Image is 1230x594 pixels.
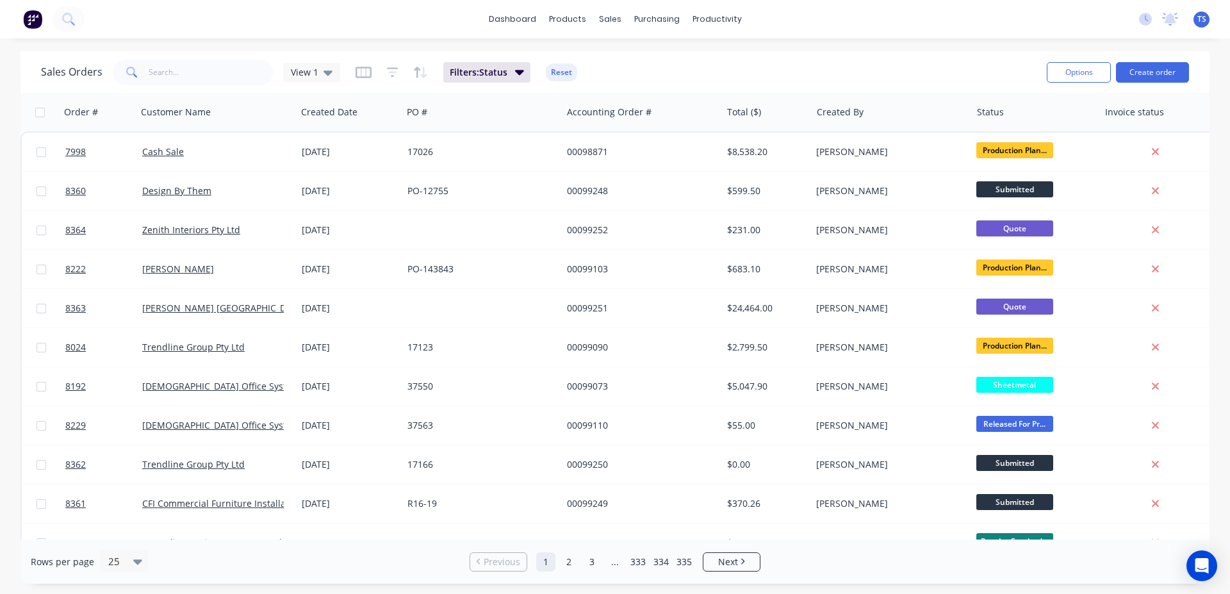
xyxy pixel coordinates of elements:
[816,458,958,471] div: [PERSON_NAME]
[302,263,397,276] div: [DATE]
[628,10,686,29] div: purchasing
[407,380,550,393] div: 37550
[976,299,1053,315] span: Quote
[536,552,555,572] a: Page 1 is your current page
[567,341,709,354] div: 00099090
[727,185,802,197] div: $599.50
[482,10,543,29] a: dashboard
[149,60,274,85] input: Search...
[567,380,709,393] div: 00099073
[816,185,958,197] div: [PERSON_NAME]
[816,497,958,510] div: [PERSON_NAME]
[593,10,628,29] div: sales
[976,338,1053,354] span: Production Plan...
[1105,106,1164,119] div: Invoice status
[567,536,709,549] div: 00098982
[23,10,42,29] img: Factory
[470,556,527,568] a: Previous page
[727,458,802,471] div: $0.00
[816,536,958,549] div: [PERSON_NAME]
[727,224,802,236] div: $231.00
[302,341,397,354] div: [DATE]
[65,185,86,197] span: 8360
[567,497,709,510] div: 00099249
[142,185,211,197] a: Design By Them
[567,302,709,315] div: 00099251
[816,263,958,276] div: [PERSON_NAME]
[407,497,550,510] div: R16-19
[302,145,397,158] div: [DATE]
[65,172,142,210] a: 8360
[65,484,142,523] a: 8361
[302,380,397,393] div: [DATE]
[652,552,671,572] a: Page 334
[727,106,761,119] div: Total ($)
[976,533,1053,549] span: Powder Coating/...
[142,145,184,158] a: Cash Sale
[302,419,397,432] div: [DATE]
[976,260,1053,276] span: Production Plan...
[302,536,397,549] div: [DATE]
[703,556,760,568] a: Next page
[65,524,142,562] a: 8107
[302,497,397,510] div: [DATE]
[977,106,1004,119] div: Status
[727,341,802,354] div: $2,799.50
[727,302,802,315] div: $24,464.00
[65,367,142,406] a: 8192
[628,552,648,572] a: Page 333
[675,552,694,572] a: Page 335
[407,458,550,471] div: 17166
[142,224,240,236] a: Zenith Interiors Pty Ltd
[727,263,802,276] div: $683.10
[567,458,709,471] div: 00099250
[65,497,86,510] span: 8361
[718,556,738,568] span: Next
[816,224,958,236] div: [PERSON_NAME]
[727,380,802,393] div: $5,047.90
[65,328,142,367] a: 8024
[976,377,1053,393] span: Sheetmetal
[727,145,802,158] div: $8,538.20
[407,106,427,119] div: PO #
[142,419,304,431] a: [DEMOGRAPHIC_DATA] Office Systems
[567,185,709,197] div: 00099248
[407,263,550,276] div: PO-143843
[484,556,520,568] span: Previous
[301,106,357,119] div: Created Date
[727,419,802,432] div: $55.00
[407,145,550,158] div: 17026
[407,185,550,197] div: PO-12755
[65,445,142,484] a: 8362
[1116,62,1189,83] button: Create order
[567,263,709,276] div: 00099103
[407,536,550,549] div: PO-0625
[65,406,142,445] a: 8229
[65,302,86,315] span: 8363
[65,458,86,471] span: 8362
[582,552,602,572] a: Page 3
[302,302,397,315] div: [DATE]
[464,552,766,572] ul: Pagination
[567,106,652,119] div: Accounting Order #
[142,536,288,549] a: Australian Design & Co. (Catapult)
[407,341,550,354] div: 17123
[567,224,709,236] div: 00099252
[302,458,397,471] div: [DATE]
[142,497,307,509] a: CFI Commercial Furniture Installations
[817,106,864,119] div: Created By
[976,455,1053,471] span: Submitted
[302,185,397,197] div: [DATE]
[727,497,802,510] div: $370.26
[567,145,709,158] div: 00098871
[142,263,214,275] a: [PERSON_NAME]
[567,419,709,432] div: 00099110
[816,380,958,393] div: [PERSON_NAME]
[727,536,802,549] div: $2,125.97
[407,419,550,432] div: 37563
[65,536,86,549] span: 8107
[450,66,507,79] span: Filters: Status
[1197,13,1206,25] span: TS
[559,552,578,572] a: Page 2
[65,250,142,288] a: 8222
